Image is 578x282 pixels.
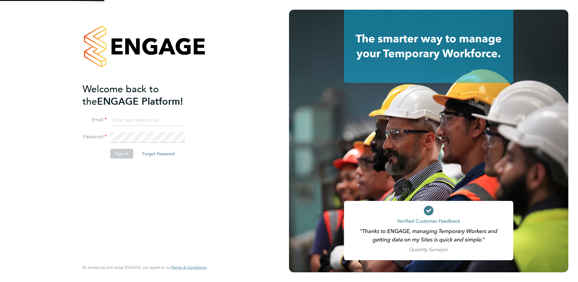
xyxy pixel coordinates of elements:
[83,117,107,123] label: Email
[83,83,200,108] h2: ENGAGE Platform!
[110,115,185,126] input: Enter your work email...
[172,265,206,270] a: Terms & Conditions
[83,265,206,270] span: By accessing and using ENGAGE you agree to our
[83,83,159,107] span: Welcome back to the
[83,134,107,140] label: Password
[138,149,180,159] button: Forgot Password
[110,149,133,159] button: Sign In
